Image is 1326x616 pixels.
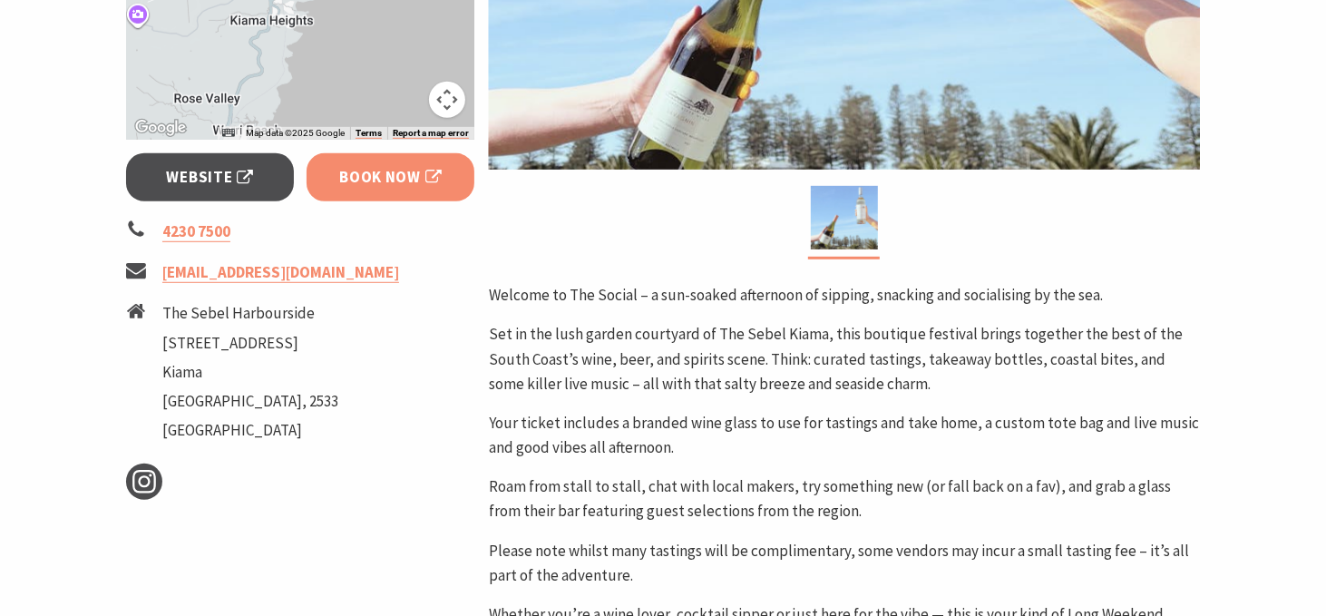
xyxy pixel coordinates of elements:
[131,116,190,140] a: Open this area in Google Maps (opens a new window)
[162,331,338,356] li: [STREET_ADDRESS]
[126,153,294,201] a: Website
[429,82,465,118] button: Map camera controls
[167,165,254,190] span: Website
[489,283,1200,308] p: Welcome to The Social – a sun-soaked afternoon of sipping, snacking and socialising by the sea.
[246,128,345,138] span: Map data ©2025 Google
[162,418,338,443] li: [GEOGRAPHIC_DATA]
[489,411,1200,460] p: Your ticket includes a branded wine glass to use for tastings and take home, a custom tote bag an...
[356,128,382,139] a: Terms (opens in new tab)
[489,322,1200,396] p: Set in the lush garden courtyard of The Sebel Kiama, this boutique festival brings together the b...
[162,389,338,414] li: [GEOGRAPHIC_DATA], 2533
[393,128,469,139] a: Report a map error
[131,116,190,140] img: Google
[811,186,878,249] img: The Social
[162,301,338,326] li: The Sebel Harbourside
[222,127,235,140] button: Keyboard shortcuts
[489,539,1200,588] p: Please note whilst many tastings will be complimentary, some vendors may incur a small tasting fe...
[489,474,1200,523] p: Roam from stall to stall, chat with local makers, try something new (or fall back on a fav), and ...
[307,153,474,201] a: Book Now
[162,221,230,242] a: 4230 7500
[162,262,399,283] a: [EMAIL_ADDRESS][DOMAIN_NAME]
[162,360,338,385] li: Kiama
[339,165,442,190] span: Book Now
